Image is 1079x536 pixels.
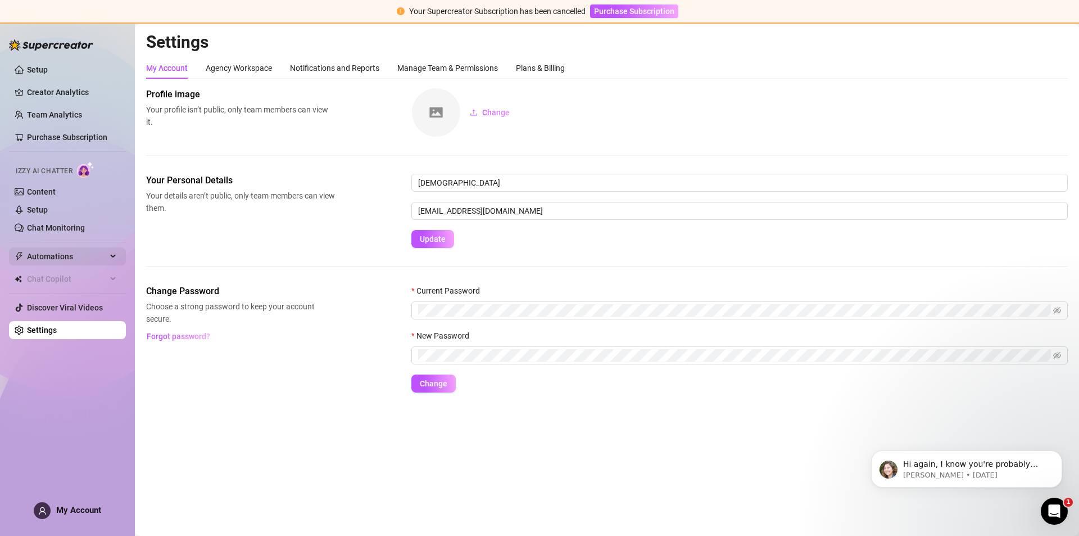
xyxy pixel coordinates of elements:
[409,7,586,16] span: Your Supercreator Subscription has been cancelled
[420,235,446,244] span: Update
[516,62,565,74] div: Plans & Billing
[411,230,454,248] button: Update
[470,109,478,116] span: upload
[146,300,335,325] span: Choose a strong password to keep your account secure.
[27,83,117,101] a: Creator Analytics
[27,247,107,265] span: Automations
[1064,498,1073,507] span: 1
[27,270,107,288] span: Chat Copilot
[1053,352,1061,359] span: eye-invisible
[15,275,22,283] img: Chat Copilot
[146,285,335,298] span: Change Password
[418,349,1051,362] input: New Password
[418,304,1051,317] input: Current Password
[1053,307,1061,314] span: eye-invisible
[146,103,335,128] span: Your profile isn’t public, only team members can view it.
[146,327,210,345] button: Forgot password?
[397,62,498,74] div: Manage Team & Permissions
[420,379,447,388] span: Change
[412,88,460,137] img: square-placeholder.png
[461,103,519,121] button: Change
[146,31,1068,53] h2: Settings
[411,285,487,297] label: Current Password
[594,7,674,16] span: Purchase Subscription
[290,62,379,74] div: Notifications and Reports
[146,174,335,187] span: Your Personal Details
[38,507,47,515] span: user
[27,110,82,119] a: Team Analytics
[411,330,477,342] label: New Password
[15,252,24,261] span: thunderbolt
[56,505,101,515] span: My Account
[206,62,272,74] div: Agency Workspace
[16,166,72,177] span: Izzy AI Chatter
[27,65,48,74] a: Setup
[27,187,56,196] a: Content
[411,174,1068,192] input: Enter name
[27,303,103,312] a: Discover Viral Videos
[590,7,678,16] a: Purchase Subscription
[27,326,57,335] a: Settings
[146,88,335,101] span: Profile image
[146,62,188,74] div: My Account
[397,7,405,15] span: exclamation-circle
[27,205,48,214] a: Setup
[1041,498,1068,525] iframe: Intercom live chat
[411,375,456,393] button: Change
[147,332,210,341] span: Forgot password?
[590,4,678,18] button: Purchase Subscription
[411,202,1068,220] input: Enter new email
[482,108,510,117] span: Change
[146,190,335,214] span: Your details aren’t public, only team members can view them.
[27,223,85,232] a: Chat Monitoring
[9,39,93,51] img: logo-BBDzfeDw.svg
[854,427,1079,506] iframe: Intercom notifications message
[27,133,107,142] a: Purchase Subscription
[77,161,94,178] img: AI Chatter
